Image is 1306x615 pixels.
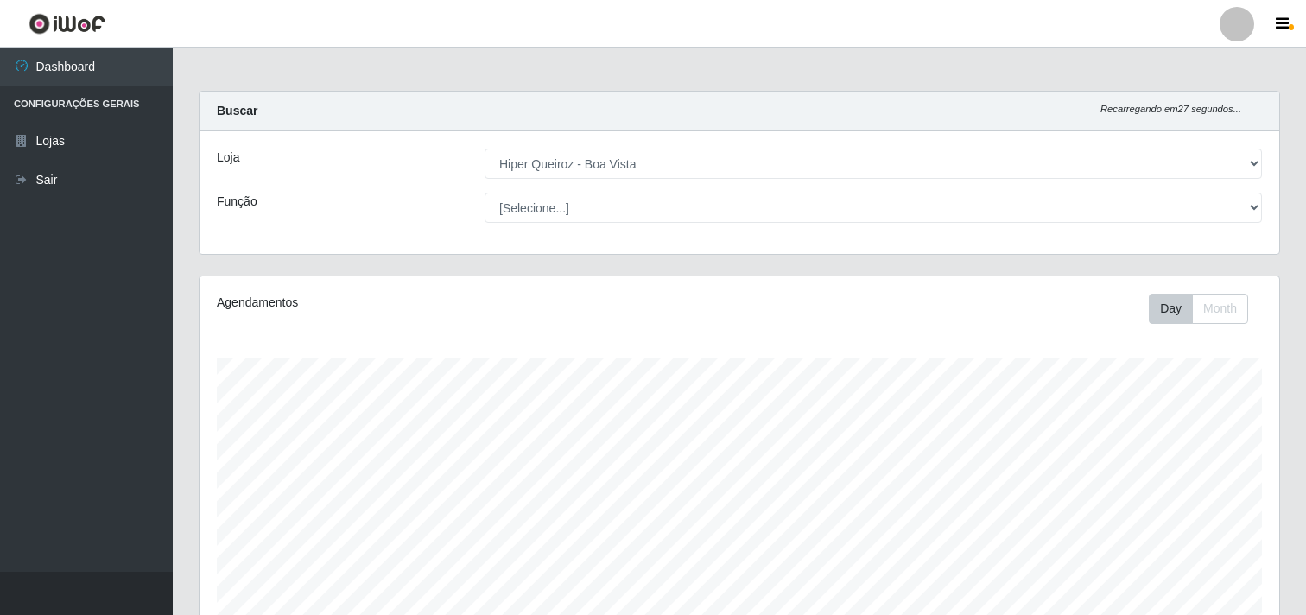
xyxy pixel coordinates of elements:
div: Toolbar with button groups [1149,294,1262,324]
button: Day [1149,294,1193,324]
div: Agendamentos [217,294,637,312]
label: Função [217,193,257,211]
img: CoreUI Logo [29,13,105,35]
button: Month [1192,294,1248,324]
div: First group [1149,294,1248,324]
i: Recarregando em 27 segundos... [1100,104,1241,114]
strong: Buscar [217,104,257,117]
label: Loja [217,149,239,167]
